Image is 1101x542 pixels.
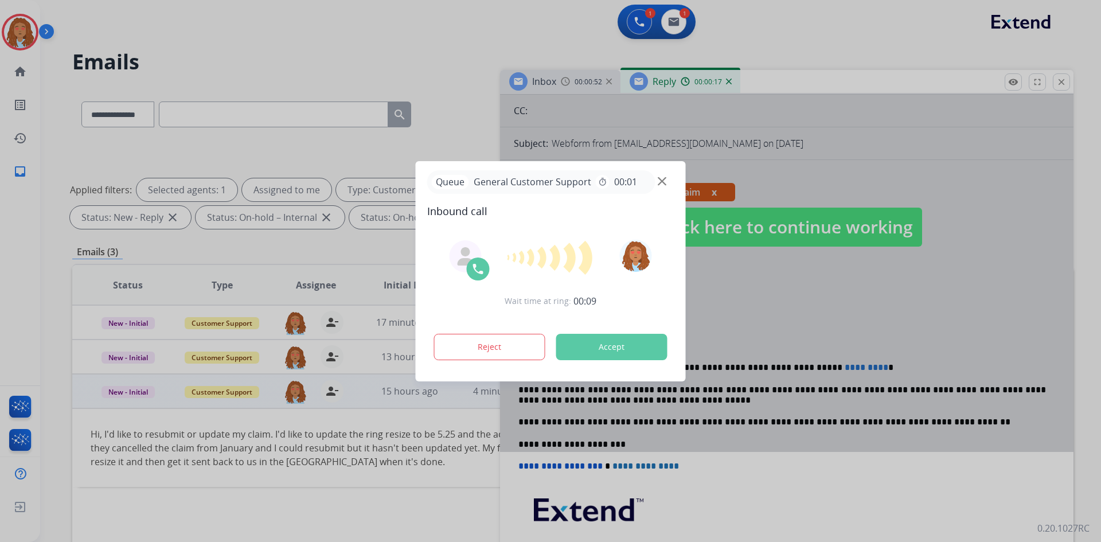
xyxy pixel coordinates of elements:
[434,334,545,360] button: Reject
[505,295,571,307] span: Wait time at ring:
[598,177,607,186] mat-icon: timer
[1037,521,1090,535] p: 0.20.1027RC
[619,240,651,272] img: avatar
[456,247,475,266] img: agent-avatar
[427,203,674,219] span: Inbound call
[573,294,596,308] span: 00:09
[471,262,485,276] img: call-icon
[469,175,596,189] span: General Customer Support
[614,175,637,189] span: 00:01
[556,334,667,360] button: Accept
[658,177,666,185] img: close-button
[432,175,469,189] p: Queue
